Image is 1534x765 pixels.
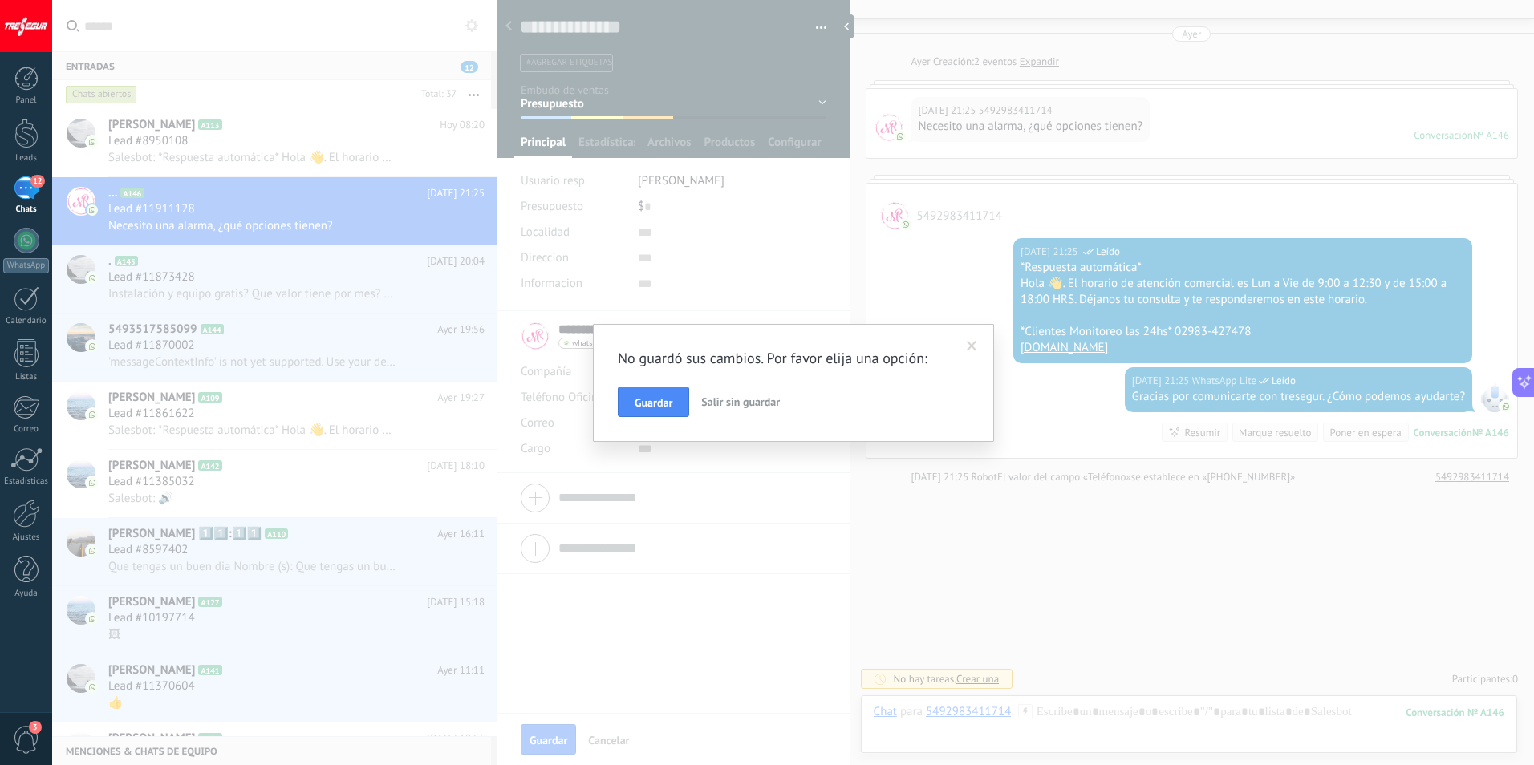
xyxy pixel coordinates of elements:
span: Guardar [635,397,672,408]
div: Correo [3,424,50,435]
div: Ajustes [3,532,50,543]
span: Salir sin guardar [701,395,780,409]
div: Estadísticas [3,476,50,487]
div: WhatsApp [3,258,49,273]
div: Listas [3,372,50,382]
button: Guardar [618,387,689,417]
span: 3 [29,721,42,734]
button: Salir sin guardar [695,387,786,417]
div: Calendario [3,316,50,326]
h2: No guardó sus cambios. Por favor elija una opción: [618,349,953,368]
div: Panel [3,95,50,106]
div: Chats [3,204,50,215]
div: Leads [3,153,50,164]
div: Ayuda [3,589,50,599]
span: 12 [30,175,44,188]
